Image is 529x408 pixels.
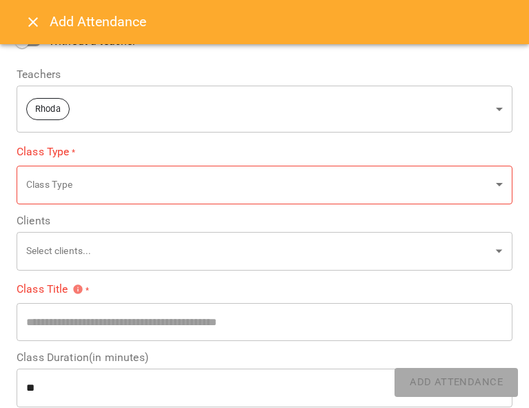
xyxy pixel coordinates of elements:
[26,244,490,258] p: Select clients...
[17,165,512,204] div: Class Type
[17,284,83,295] span: Class Title
[17,144,512,159] label: Class Type
[17,352,512,363] label: Class Duration(in minutes)
[17,85,512,133] div: Rhoda
[17,231,512,271] div: Select clients...
[72,284,83,295] svg: Please specify class title or select clients
[27,103,69,116] span: Rhoda
[17,215,512,226] label: Clients
[50,11,512,32] h6: Add Attendance
[17,6,50,39] button: Close
[26,178,490,192] p: Class Type
[17,69,512,80] label: Teachers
